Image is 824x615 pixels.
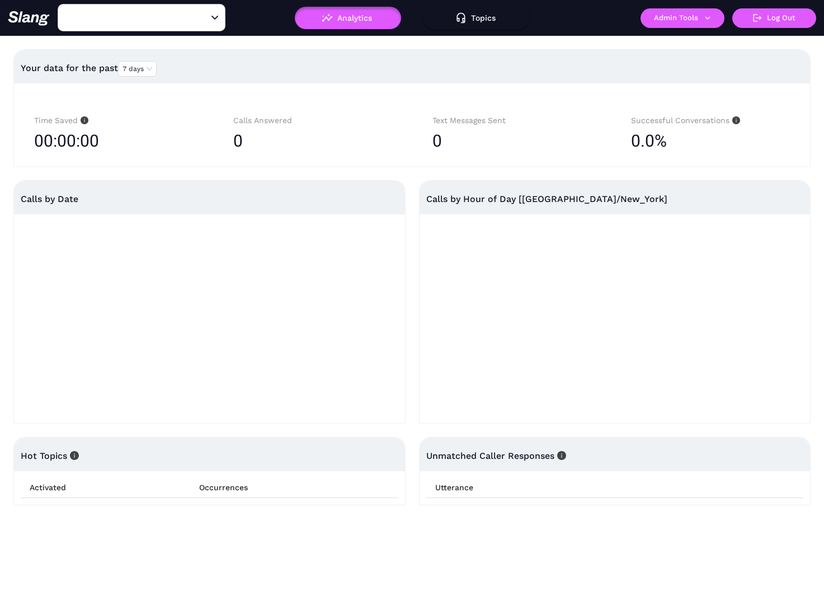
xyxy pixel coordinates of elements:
img: 623511267c55cb56e2f2a487_logo2.png [8,11,50,26]
span: info-circle [67,451,79,460]
span: info-circle [729,116,740,124]
th: Activated [21,477,190,498]
div: Calls by Hour of Day [[GEOGRAPHIC_DATA]/New_York] [426,181,804,217]
span: Unmatched Caller Responses [426,450,566,461]
span: 00:00:00 [34,127,99,155]
span: info-circle [554,451,566,460]
div: Calls Answered [233,114,392,127]
button: Log Out [732,8,816,28]
span: 0 [233,131,243,151]
span: 7 days [123,62,152,76]
button: Topics [423,7,530,29]
a: Analytics [295,13,401,21]
div: Calls by Date [21,181,398,217]
th: Occurrences [190,477,398,498]
span: info-circle [78,116,88,124]
div: Your data for the past [21,55,803,82]
span: Hot Topics [21,450,79,461]
th: Utterance [426,477,804,498]
button: Open [208,11,222,25]
button: Admin Tools [641,8,724,28]
div: Text Messages Sent [432,114,591,127]
span: 0.0% [631,127,667,155]
span: Time Saved [34,116,88,125]
span: 0 [432,131,442,151]
span: Successful Conversations [631,116,740,125]
button: Analytics [295,7,401,29]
